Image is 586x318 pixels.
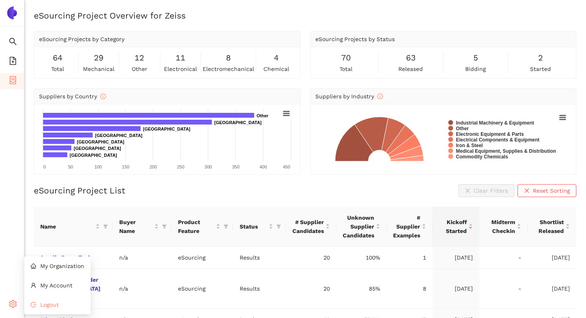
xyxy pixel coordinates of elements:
span: Shortlist Released [534,218,564,235]
th: this column's title is # Supplier Examples,this column is sortable [387,207,433,247]
text: 350 [232,164,239,169]
span: close [524,188,530,194]
span: user [31,283,36,288]
td: Results [233,269,286,309]
text: 300 [205,164,212,169]
span: 63 [406,52,416,64]
span: logout [31,302,36,308]
span: bidding [465,64,486,73]
text: 0 [43,164,46,169]
span: filter [275,220,283,233]
span: setting [9,297,17,313]
h2: eSourcing Project Overview for Zeiss [34,10,576,21]
span: filter [162,224,167,229]
text: 200 [149,164,157,169]
span: # Supplier Candidates [292,218,324,235]
th: this column's title is Product Feature,this column is sortable [172,207,233,247]
span: Reset Sorting [533,186,570,195]
span: Buyer Name [119,218,153,235]
text: Other [456,126,469,131]
span: My Account [40,282,72,289]
span: 2 [538,52,543,64]
th: this column's title is Name,this column is sortable [34,207,113,247]
text: [GEOGRAPHIC_DATA] [214,120,262,125]
text: [GEOGRAPHIC_DATA] [70,153,117,158]
span: filter [276,224,281,229]
span: filter [224,224,228,229]
td: n/a [113,247,172,269]
td: [DATE] [433,269,479,309]
span: 64 [53,52,62,64]
text: [GEOGRAPHIC_DATA] [77,139,124,144]
span: home [31,263,36,269]
span: 8 [226,52,231,64]
th: this column's title is Shortlist Released,this column is sortable [528,207,576,247]
span: total [51,64,64,73]
button: closeReset Sorting [518,184,576,197]
text: Medical Equipment, Supplies & Distribution [456,148,556,154]
span: Logout [40,301,59,308]
span: electromechanical [203,64,254,73]
span: 70 [341,52,351,64]
span: Status [240,222,267,231]
text: [GEOGRAPHIC_DATA] [95,133,143,138]
span: total [340,64,352,73]
td: 1 [387,247,433,269]
td: eSourcing [172,247,233,269]
span: # Supplier Examples [393,213,420,240]
span: 29 [94,52,104,64]
span: Kickoff Started [439,218,467,235]
span: file-add [9,54,17,70]
span: 4 [274,52,279,64]
span: Suppliers by Industry [315,93,383,100]
td: 100% [336,247,387,269]
td: Results [233,247,286,269]
span: electronical [164,64,197,73]
th: this column's title is Status,this column is sortable [233,207,286,247]
span: mechanical [83,64,114,73]
th: this column's title is # Supplier Candidates,this column is sortable [286,207,336,247]
text: 400 [259,164,267,169]
span: search [9,35,17,51]
text: 150 [122,164,129,169]
span: 11 [176,52,185,64]
span: eSourcing Projects by Category [39,36,124,42]
span: Product Feature [178,218,214,235]
td: 20 [286,269,336,309]
td: [DATE] [528,269,576,309]
span: chemical [263,64,289,73]
span: filter [160,216,168,237]
td: n/a [113,269,172,309]
text: Electronic Equipment & Parts [456,131,524,137]
td: 20 [286,247,336,269]
text: Electrical Components & Equipment [456,137,539,143]
th: this column's title is Buyer Name,this column is sortable [113,207,172,247]
td: [DATE] [433,247,479,269]
text: Other [257,113,269,118]
text: 50 [68,164,73,169]
span: other [132,64,147,73]
text: Commodity Chemicals [456,154,508,160]
span: eSourcing Projects by Status [315,36,395,42]
text: Industrial Machinery & Equipment [456,120,534,126]
td: [DATE] [528,247,576,269]
img: Logo [6,6,19,19]
span: filter [222,216,230,237]
button: closeClear Filters [458,184,514,197]
td: 8 [387,269,433,309]
span: Midterm Checkin [486,218,515,235]
span: Suppliers by Country [39,93,106,100]
th: this column's title is Unknown Supplier Candidates,this column is sortable [336,207,387,247]
span: info-circle [377,94,383,99]
td: 85% [336,269,387,309]
text: 450 [283,164,290,169]
span: container [9,73,17,89]
span: filter [101,220,110,233]
span: Name [40,222,94,231]
text: Iron & Steel [456,143,483,148]
td: eSourcing [172,269,233,309]
text: 250 [177,164,184,169]
span: My Organization [40,263,84,269]
text: 100 [94,164,101,169]
span: filter [103,224,108,229]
